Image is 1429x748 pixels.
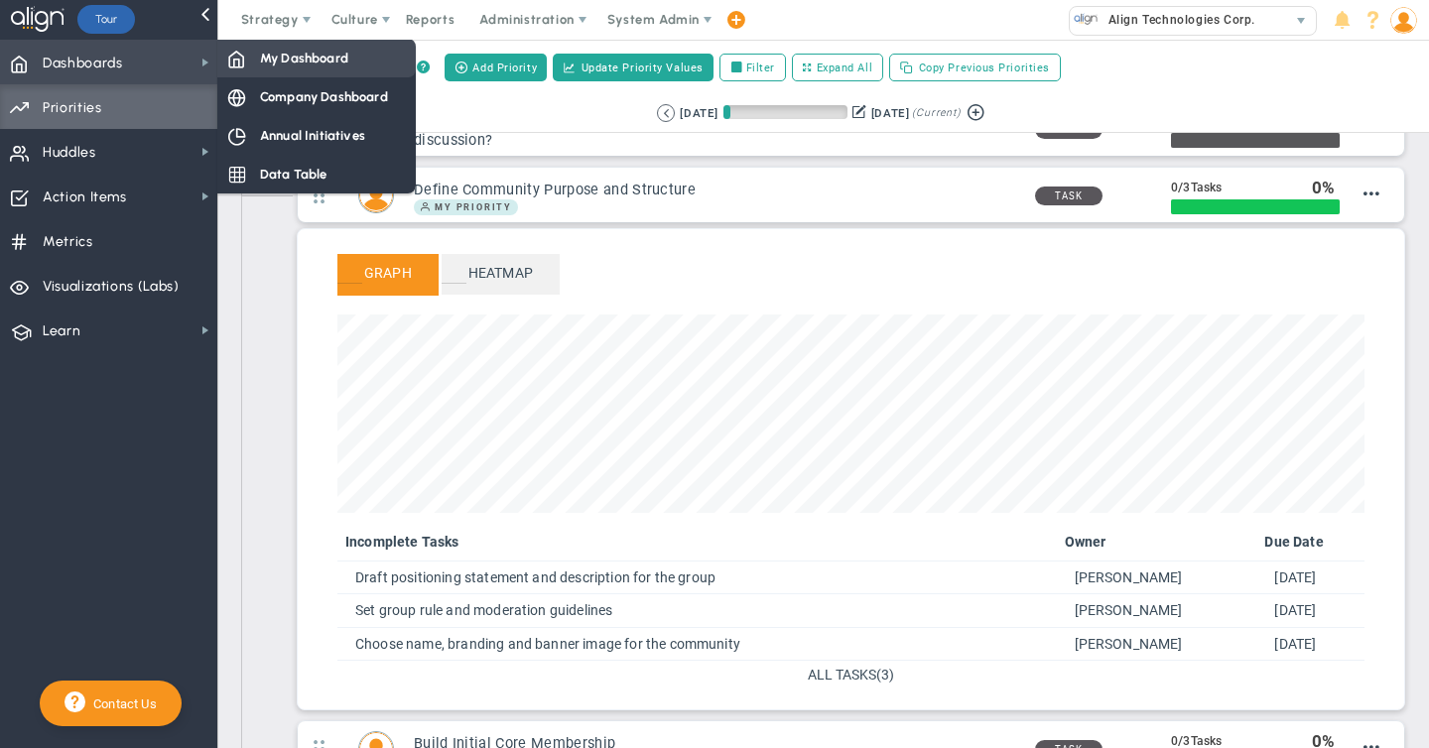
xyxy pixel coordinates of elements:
[889,54,1061,81] button: Copy Previous Priorities
[442,254,560,293] span: Heatmap
[1287,7,1316,35] span: select
[260,126,365,145] span: Annual Initiatives
[260,49,348,67] span: My Dashboard
[260,165,327,184] span: Data Table
[723,105,847,119] div: Period Progress: 6% Day 6 of 86 with 80 remaining.
[657,104,675,122] button: Go to previous period
[445,54,547,81] button: Add Priority
[43,132,96,174] span: Huddles
[358,178,394,213] div: Eugene Terk
[912,104,960,122] span: (Current)
[355,569,715,585] span: Draft positioning statement and description for the group
[355,636,740,652] span: Choose name, branding and banner image for the community
[43,87,102,129] span: Priorities
[680,104,717,122] div: [DATE]
[85,696,157,711] span: Contact Us
[1171,734,1222,748] span: 0 3
[1099,7,1255,33] span: Align Technologies Corp.
[260,87,388,106] span: Company Dashboard
[479,12,574,27] span: Administration
[337,254,439,293] span: Graph
[808,667,876,683] span: ALL TASKS
[1075,569,1183,585] span: [PERSON_NAME]
[414,199,518,215] span: My Priority
[719,54,786,81] label: Filter
[435,202,512,212] span: My Priority
[331,12,378,27] span: Culture
[871,104,909,122] div: [DATE]
[238,55,430,81] div: Manage Priorities
[1274,569,1316,585] span: [DATE]
[876,667,894,683] span: (3)
[1171,181,1222,194] span: 0 3
[1312,178,1322,197] span: 0
[582,60,704,76] span: Update Priority Values
[1178,180,1183,194] span: /
[1075,602,1183,618] span: [PERSON_NAME]
[1057,523,1257,561] th: Owner
[43,221,93,263] span: Metrics
[1390,7,1417,34] img: 50249.Person.photo
[1312,177,1340,198] div: %
[919,60,1050,76] span: Copy Previous Priorities
[1191,181,1223,194] span: Tasks
[359,179,393,212] img: Eugene Terk
[817,60,873,76] span: Expand All
[1035,187,1103,205] span: Task
[414,181,1019,199] h3: Define Community Purpose and Structure
[607,12,700,27] span: System Admin
[43,311,80,352] span: Learn
[808,667,894,683] button: ALL TASKS(3)
[1191,734,1223,748] span: Tasks
[1074,7,1099,32] img: 10991.Company.photo
[241,12,299,27] span: Strategy
[355,602,612,618] span: Set group rule and moderation guidelines
[1256,523,1364,561] th: Due Date
[43,266,180,308] span: Visualizations (Labs)
[1178,733,1183,748] span: /
[1274,636,1316,652] span: [DATE]
[792,54,883,81] button: Expand All
[553,54,714,81] button: Update Priority Values
[43,177,127,218] span: Action Items
[337,523,1057,561] th: Incomplete Tasks
[1075,636,1183,652] span: [PERSON_NAME]
[1274,602,1316,618] span: [DATE]
[43,43,123,84] span: Dashboards
[472,60,537,76] span: Add Priority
